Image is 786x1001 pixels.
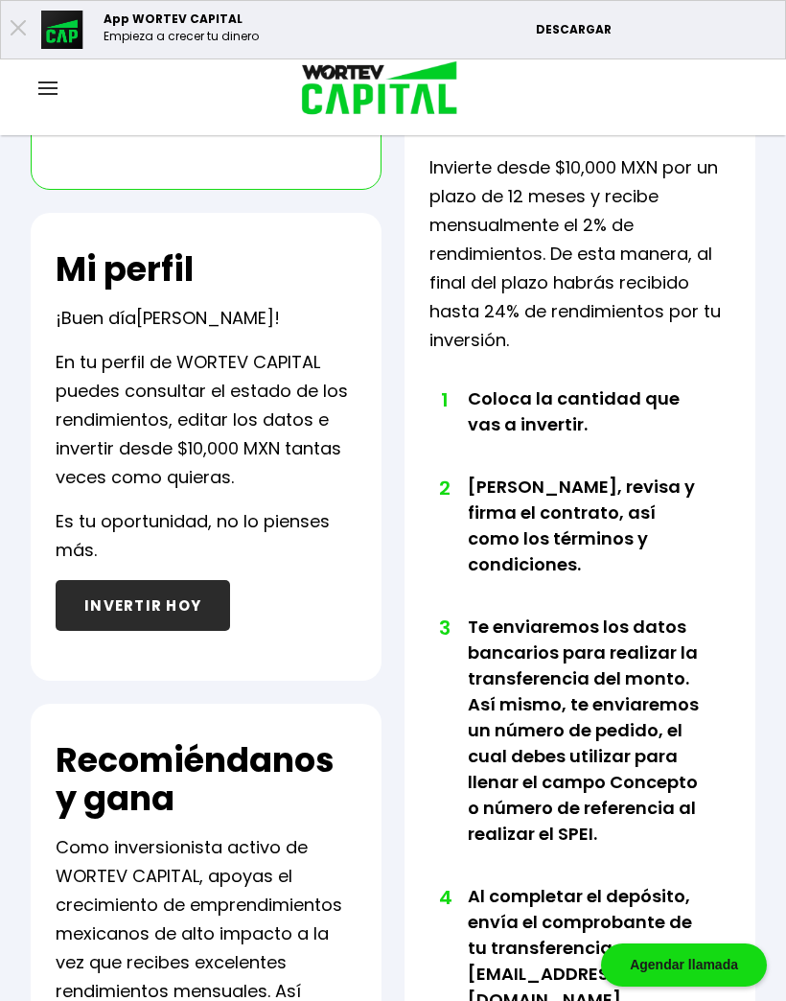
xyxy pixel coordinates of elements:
span: 4 [439,883,449,912]
div: Agendar llamada [601,943,767,987]
img: appicon [41,11,84,49]
h2: Recomiéndanos y gana [56,741,335,818]
p: App WORTEV CAPITAL [104,11,259,28]
span: 2 [439,474,449,502]
p: En tu perfil de WORTEV CAPITAL puedes consultar el estado de los rendimientos, editar los datos e... [56,348,357,492]
p: Invierte desde $10,000 MXN por un plazo de 12 meses y recibe mensualmente el 2% de rendimientos. ... [429,153,730,355]
p: Empieza a crecer tu dinero [104,28,259,45]
button: INVERTIR HOY [56,580,230,631]
h2: Mi perfil [56,250,194,289]
p: Es tu oportunidad, no lo pienses más. [56,507,357,565]
p: ¡Buen día ! [56,304,280,333]
li: [PERSON_NAME], revisa y firma el contrato, así como los términos y condiciones. [468,474,701,614]
span: 1 [439,385,449,414]
p: DESCARGAR [536,21,775,38]
img: hamburguer-menu2 [38,81,58,95]
img: logo_wortev_capital [282,58,465,121]
li: Coloca la cantidad que vas a invertir. [468,385,701,474]
span: [PERSON_NAME] [136,306,274,330]
span: 3 [439,614,449,642]
li: Te enviaremos los datos bancarios para realizar la transferencia del monto. Así mismo, te enviare... [468,614,701,883]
